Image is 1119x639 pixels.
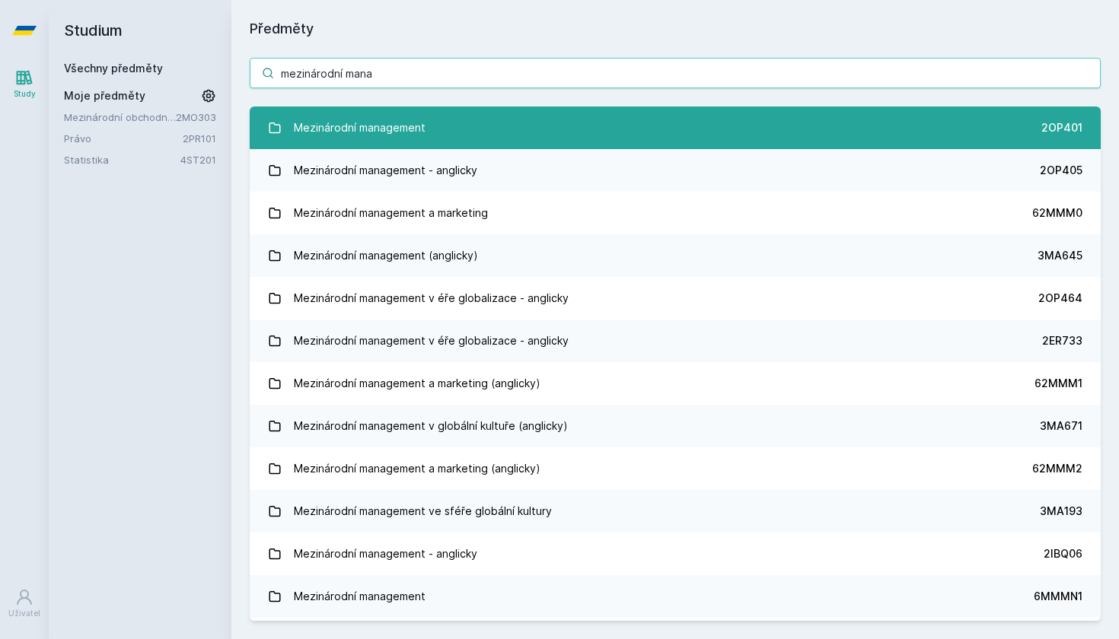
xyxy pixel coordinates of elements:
input: Název nebo ident předmětu… [250,58,1101,88]
div: Mezinárodní management a marketing [294,198,488,228]
a: Mezinárodní obchodní jednání a protokol [64,110,176,125]
a: 2MO303 [176,111,216,123]
a: 2PR101 [183,132,216,145]
div: 2OP464 [1038,291,1082,306]
a: Study [3,61,46,107]
a: Mezinárodní management v éře globalizace - anglicky 2ER733 [250,319,1101,362]
a: Statistika [64,152,180,167]
div: 3MA193 [1040,504,1082,519]
div: Mezinárodní management (anglicky) [294,240,478,271]
a: Mezinárodní management a marketing (anglicky) 62MMM1 [250,362,1101,405]
a: Mezinárodní management a marketing (anglicky) 62MMM2 [250,447,1101,490]
a: Mezinárodní management v globální kultuře (anglicky) 3MA671 [250,405,1101,447]
div: Study [14,88,36,100]
div: Mezinárodní management - anglicky [294,539,477,569]
div: Mezinárodní management ve sféře globální kultury [294,496,552,526]
a: Uživatel [3,580,46,627]
div: Mezinárodní management v globální kultuře (anglicky) [294,411,568,441]
div: 2IBQ06 [1044,546,1082,561]
a: Mezinárodní management v éře globalizace - anglicky 2OP464 [250,277,1101,319]
a: Všechny předměty [64,62,163,75]
div: 3MA671 [1040,418,1082,434]
div: 2OP401 [1041,120,1082,135]
a: Mezinárodní management - anglicky 2OP405 [250,149,1101,192]
a: Mezinárodní management a marketing 62MMM0 [250,192,1101,234]
div: Mezinárodní management [294,581,426,612]
div: Mezinárodní management v éře globalizace - anglicky [294,283,569,313]
div: 6MMMN1 [1034,589,1082,604]
a: Mezinárodní management 2OP401 [250,106,1101,149]
a: Mezinárodní management - anglicky 2IBQ06 [250,532,1101,575]
div: 62MMM1 [1035,376,1082,391]
div: Mezinárodní management a marketing (anglicky) [294,368,540,399]
a: Mezinárodní management (anglicky) 3MA645 [250,234,1101,277]
a: Mezinárodní management ve sféře globální kultury 3MA193 [250,490,1101,532]
a: Právo [64,131,183,146]
a: 4ST201 [180,154,216,166]
div: 3MA645 [1038,248,1082,263]
div: 2ER733 [1042,333,1082,348]
div: Mezinárodní management a marketing (anglicky) [294,453,540,484]
div: 2OP405 [1040,163,1082,178]
h1: Předměty [250,18,1101,40]
div: Mezinárodní management - anglicky [294,155,477,186]
div: Uživatel [8,608,40,619]
span: Moje předměty [64,88,145,103]
div: 62MMM2 [1032,461,1082,476]
a: Mezinárodní management 6MMMN1 [250,575,1101,618]
div: 62MMM0 [1032,205,1082,221]
div: Mezinárodní management [294,113,426,143]
div: Mezinárodní management v éře globalizace - anglicky [294,326,569,356]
